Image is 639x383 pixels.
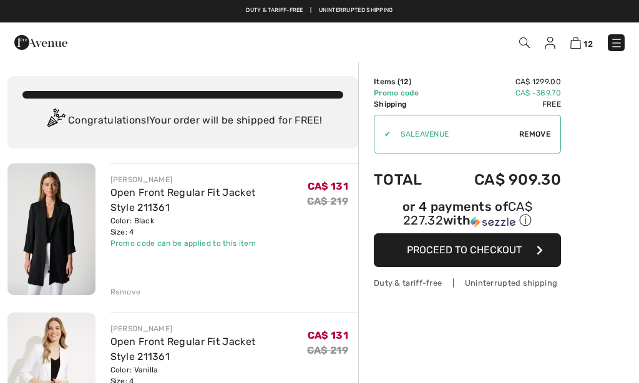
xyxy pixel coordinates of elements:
[374,87,441,99] td: Promo code
[610,37,623,49] img: Menu
[374,277,561,289] div: Duty & tariff-free | Uninterrupted shipping
[374,128,391,140] div: ✔
[374,201,561,233] div: or 4 payments ofCA$ 227.32withSezzle Click to learn more about Sezzle
[441,158,561,201] td: CA$ 909.30
[403,199,532,228] span: CA$ 227.32
[519,128,550,140] span: Remove
[110,187,256,213] a: Open Front Regular Fit Jacket Style 211361
[374,99,441,110] td: Shipping
[519,37,530,48] img: Search
[374,158,441,201] td: Total
[307,344,348,356] s: CA$ 219
[441,99,561,110] td: Free
[374,233,561,267] button: Proceed to Checkout
[545,37,555,49] img: My Info
[110,336,256,362] a: Open Front Regular Fit Jacket Style 211361
[308,329,348,341] span: CA$ 131
[374,201,561,229] div: or 4 payments of with
[110,238,307,249] div: Promo code can be applied to this item
[110,323,307,334] div: [PERSON_NAME]
[307,195,348,207] s: CA$ 219
[110,286,141,298] div: Remove
[407,244,522,256] span: Proceed to Checkout
[22,109,343,133] div: Congratulations! Your order will be shipped for FREE!
[14,36,67,47] a: 1ère Avenue
[471,216,515,228] img: Sezzle
[7,163,95,295] img: Open Front Regular Fit Jacket Style 211361
[308,180,348,192] span: CA$ 131
[583,39,593,49] span: 12
[441,76,561,87] td: CA$ 1299.00
[43,109,68,133] img: Congratulation2.svg
[110,174,307,185] div: [PERSON_NAME]
[400,77,409,86] span: 12
[374,76,441,87] td: Items ( )
[570,35,593,50] a: 12
[391,115,519,153] input: Promo code
[441,87,561,99] td: CA$ -389.70
[14,30,67,55] img: 1ère Avenue
[570,37,581,49] img: Shopping Bag
[110,215,307,238] div: Color: Black Size: 4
